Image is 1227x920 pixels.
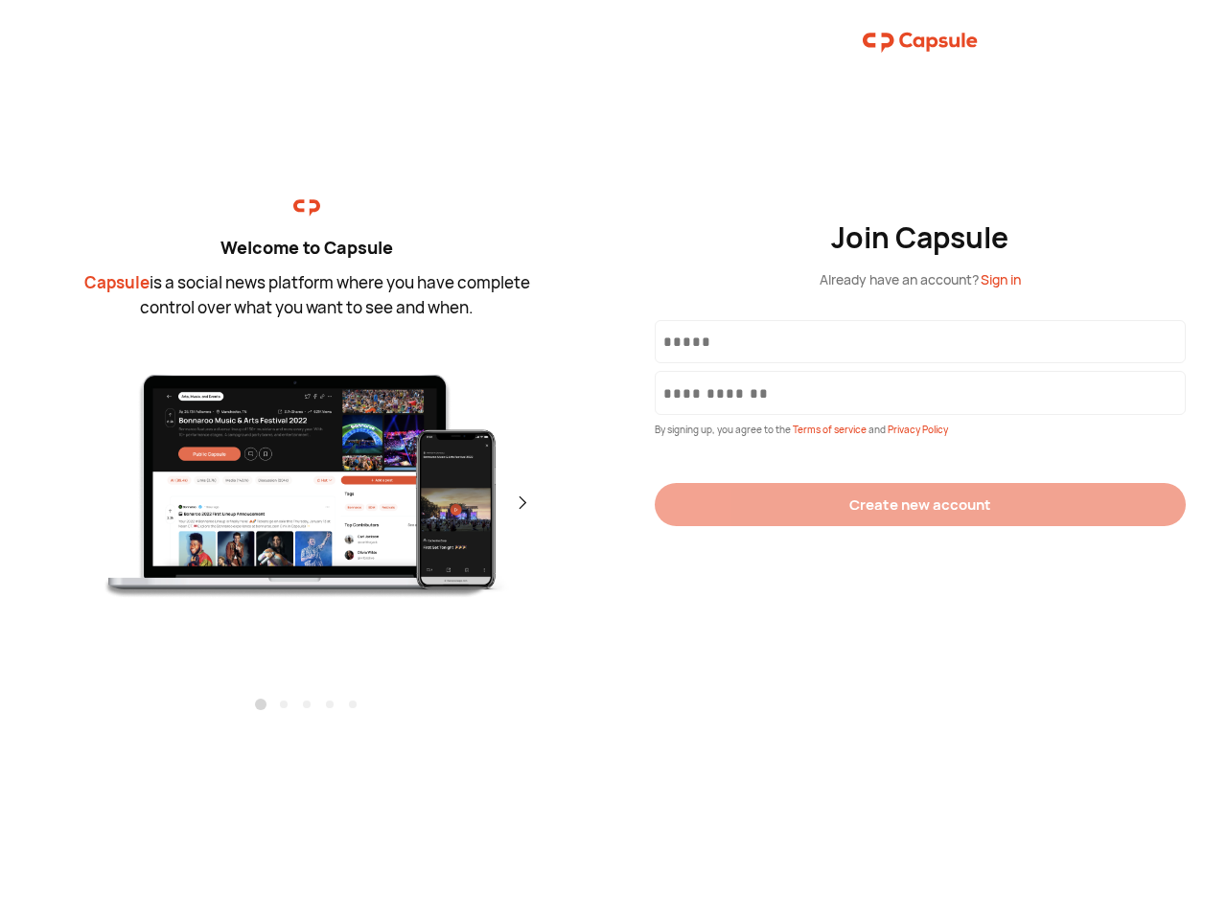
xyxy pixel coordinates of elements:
[67,235,546,261] div: Welcome to Capsule
[849,494,991,515] div: Create new account
[98,373,517,599] img: first.png
[793,423,868,436] span: Terms of service
[84,271,150,293] span: Capsule
[655,423,1186,437] div: By signing up, you agree to the and
[655,483,1186,526] button: Create new account
[831,220,1010,255] div: Join Capsule
[820,269,1021,289] div: Already have an account?
[888,423,948,436] span: Privacy Policy
[67,270,546,319] div: is a social news platform where you have complete control over what you want to see and when.
[293,195,320,221] img: logo
[981,270,1021,288] span: Sign in
[863,23,978,61] img: logo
